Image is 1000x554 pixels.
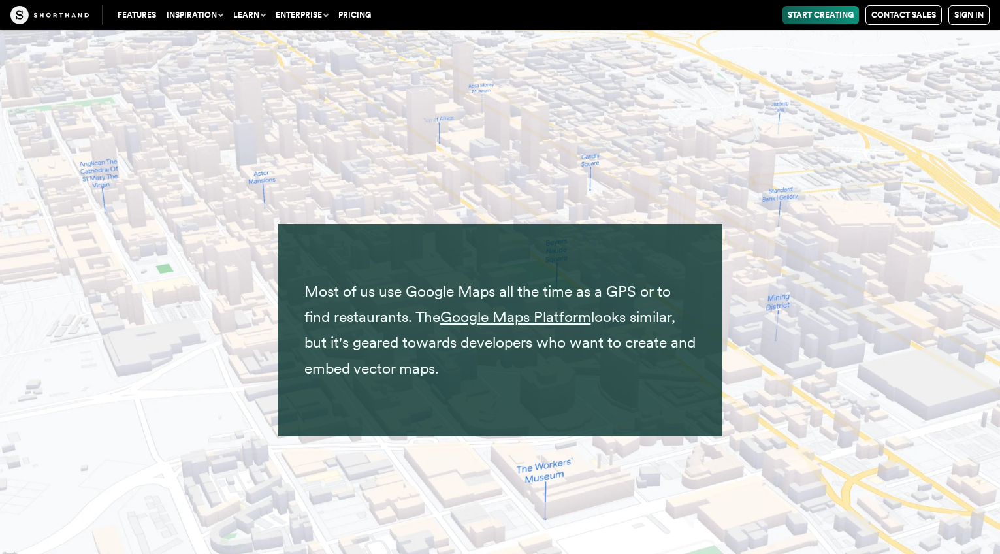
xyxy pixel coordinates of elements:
span: looks similar, but it's geared towards developers who want to create and embed vector maps. [304,308,696,377]
a: Features [112,6,161,24]
button: Inspiration [161,6,228,24]
a: Google Maps Platform [440,308,591,326]
a: Contact Sales [865,5,942,25]
a: Start Creating [782,6,859,24]
img: The Craft [10,6,89,24]
a: Sign in [948,5,990,25]
button: Enterprise [270,6,333,24]
span: Most of us use Google Maps all the time as a GPS or to find restaurants. The [304,282,671,326]
button: Learn [228,6,270,24]
a: Pricing [333,6,376,24]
